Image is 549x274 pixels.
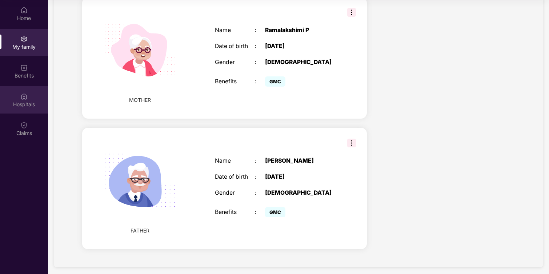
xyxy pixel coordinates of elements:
img: svg+xml;base64,PHN2ZyBpZD0iQmVuZWZpdHMiIHhtbG5zPSJodHRwOi8vd3d3LnczLm9yZy8yMDAwL3N2ZyIgd2lkdGg9Ij... [20,64,28,71]
span: FATHER [131,227,149,235]
img: svg+xml;base64,PHN2ZyB4bWxucz0iaHR0cDovL3d3dy53My5vcmcvMjAwMC9zdmciIHdpZHRoPSIyMjQiIGhlaWdodD0iMT... [94,4,186,96]
div: : [255,27,265,34]
img: svg+xml;base64,PHN2ZyB4bWxucz0iaHR0cDovL3d3dy53My5vcmcvMjAwMC9zdmciIHhtbG5zOnhsaW5rPSJodHRwOi8vd3... [94,135,186,227]
img: svg+xml;base64,PHN2ZyB3aWR0aD0iMzIiIGhlaWdodD0iMzIiIHZpZXdCb3g9IjAgMCAzMiAzMiIgZmlsbD0ibm9uZSIgeG... [347,139,356,147]
img: svg+xml;base64,PHN2ZyB3aWR0aD0iMzIiIGhlaWdodD0iMzIiIHZpZXdCb3g9IjAgMCAzMiAzMiIgZmlsbD0ibm9uZSIgeG... [347,8,356,17]
div: : [255,174,265,180]
div: Benefits [215,209,255,216]
div: Name [215,27,255,34]
div: [PERSON_NAME] [265,158,335,164]
div: : [255,209,265,216]
div: [DATE] [265,174,335,180]
img: svg+xml;base64,PHN2ZyB3aWR0aD0iMjAiIGhlaWdodD0iMjAiIHZpZXdCb3g9IjAgMCAyMCAyMCIgZmlsbD0ibm9uZSIgeG... [20,35,28,43]
div: Name [215,158,255,164]
img: svg+xml;base64,PHN2ZyBpZD0iSG9zcGl0YWxzIiB4bWxucz0iaHR0cDovL3d3dy53My5vcmcvMjAwMC9zdmciIHdpZHRoPS... [20,93,28,100]
div: : [255,190,265,196]
div: Date of birth [215,174,255,180]
span: GMC [265,76,285,87]
div: Ramalakshimi P [265,27,335,34]
div: Benefits [215,78,255,85]
div: : [255,59,265,66]
div: Date of birth [215,43,255,50]
div: : [255,158,265,164]
div: : [255,43,265,50]
div: Gender [215,59,255,66]
div: : [255,78,265,85]
span: GMC [265,207,285,217]
div: [DEMOGRAPHIC_DATA] [265,190,335,196]
img: svg+xml;base64,PHN2ZyBpZD0iQ2xhaW0iIHhtbG5zPSJodHRwOi8vd3d3LnczLm9yZy8yMDAwL3N2ZyIgd2lkdGg9IjIwIi... [20,122,28,129]
img: svg+xml;base64,PHN2ZyBpZD0iSG9tZSIgeG1sbnM9Imh0dHA6Ly93d3cudzMub3JnLzIwMDAvc3ZnIiB3aWR0aD0iMjAiIG... [20,7,28,14]
div: Gender [215,190,255,196]
div: [DEMOGRAPHIC_DATA] [265,59,335,66]
div: [DATE] [265,43,335,50]
span: MOTHER [129,96,151,104]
